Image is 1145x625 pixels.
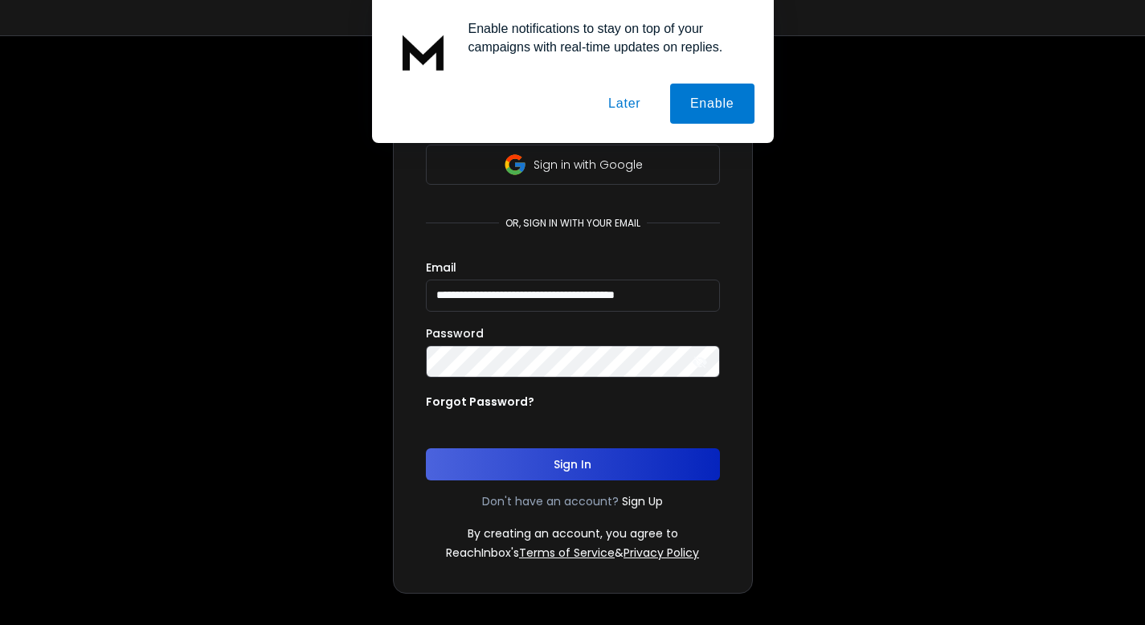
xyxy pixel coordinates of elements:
[519,545,615,561] a: Terms of Service
[468,525,678,541] p: By creating an account, you agree to
[426,394,534,410] p: Forgot Password?
[482,493,619,509] p: Don't have an account?
[588,84,660,124] button: Later
[534,157,643,173] p: Sign in with Google
[426,262,456,273] label: Email
[622,493,663,509] a: Sign Up
[391,19,456,84] img: notification icon
[426,145,720,185] button: Sign in with Google
[426,328,484,339] label: Password
[446,545,699,561] p: ReachInbox's &
[624,545,699,561] a: Privacy Policy
[456,19,754,56] div: Enable notifications to stay on top of your campaigns with real-time updates on replies.
[426,448,720,480] button: Sign In
[499,217,647,230] p: or, sign in with your email
[670,84,754,124] button: Enable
